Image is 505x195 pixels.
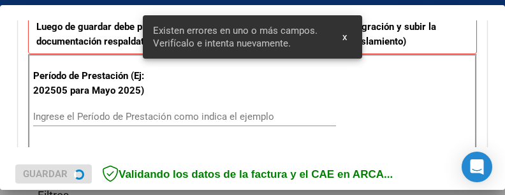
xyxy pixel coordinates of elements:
[102,168,393,180] span: Validando los datos de la factura y el CAE en ARCA...
[23,168,68,180] span: Guardar
[342,31,347,43] span: x
[332,25,357,48] button: x
[15,164,92,184] button: Guardar
[153,24,327,50] span: Existen errores en uno o más campos. Verifícalo e intenta nuevamente.
[462,152,492,182] div: Open Intercom Messenger
[33,69,165,97] p: Período de Prestación (Ej: 202505 para Mayo 2025)
[36,21,436,47] strong: Luego de guardar debe preaprobar la factura asociandola a un legajo de integración y subir la doc...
